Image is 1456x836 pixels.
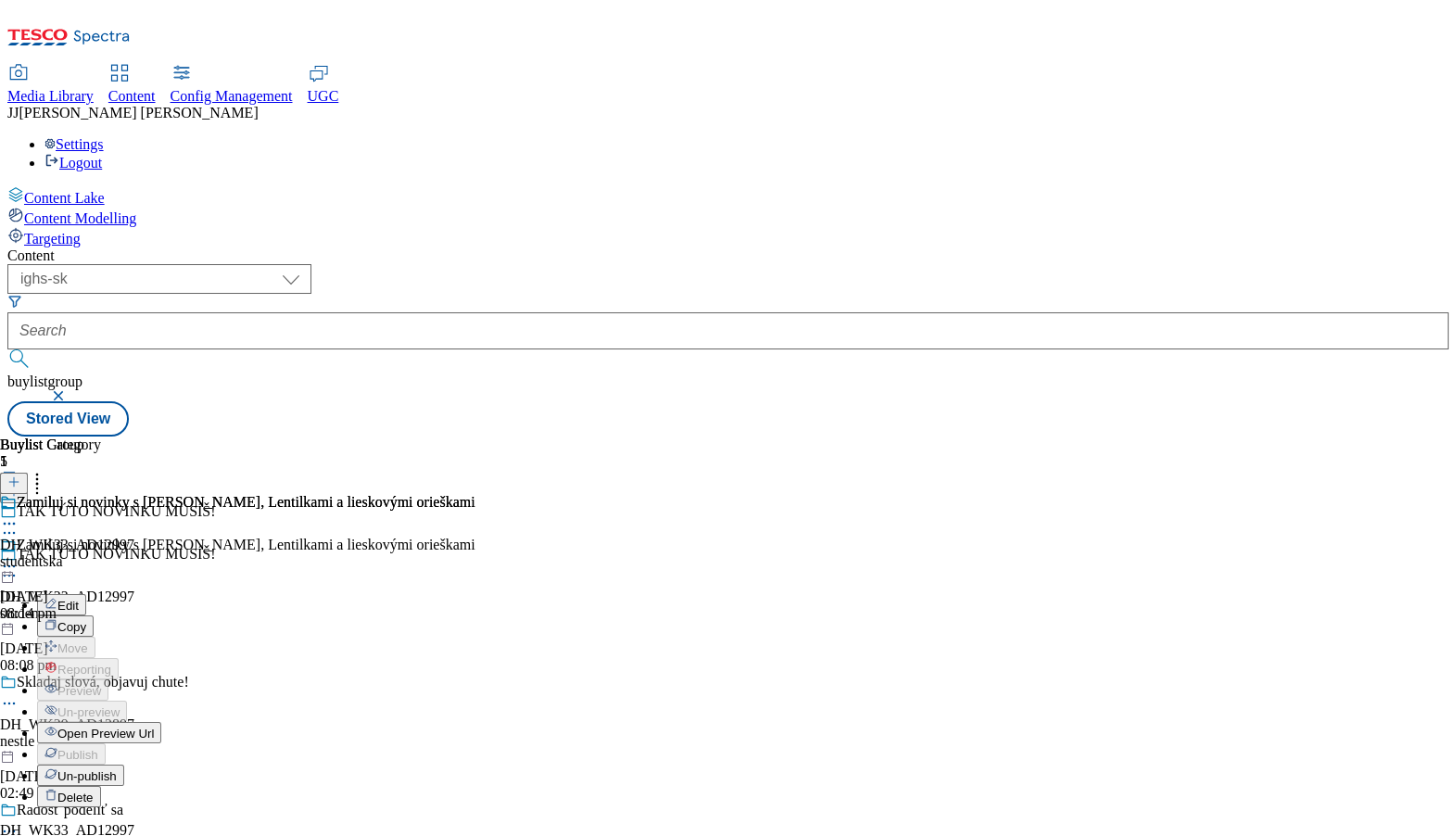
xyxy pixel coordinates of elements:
[171,88,293,104] span: Config Management
[44,155,102,171] a: Logout
[17,494,475,511] div: Zamiluj si novinky s [PERSON_NAME], Lentilkami a lieskovými orieškami
[19,105,258,120] span: [PERSON_NAME] [PERSON_NAME]
[7,186,1449,207] a: Content Lake
[308,66,339,105] a: UGC
[7,66,94,105] a: Media Library
[57,769,117,783] span: Un-publish
[7,105,19,120] span: JJ
[7,294,22,309] svg: Search Filters
[37,701,127,722] button: Un-preview
[7,247,1449,264] div: Content
[37,658,119,679] button: Reporting
[24,231,81,247] span: Targeting
[37,637,95,658] button: Move
[37,786,101,807] button: Delete
[57,727,154,741] span: Open Preview Url
[7,374,82,389] span: buylistgroup
[108,66,156,105] a: Content
[108,88,156,104] span: Content
[37,722,161,743] button: Open Preview Url
[24,210,136,226] span: Content Modelling
[37,743,106,765] button: Publish
[308,88,339,104] span: UGC
[7,227,1449,247] a: Targeting
[37,615,94,637] button: Copy
[7,207,1449,227] a: Content Modelling
[24,190,105,206] span: Content Lake
[57,684,101,698] span: Preview
[57,620,86,634] span: Copy
[57,663,111,677] span: Reporting
[57,791,94,804] span: Delete
[171,66,293,105] a: Config Management
[37,765,124,786] button: Un-publish
[57,748,98,762] span: Publish
[37,679,108,701] button: Preview
[7,88,94,104] span: Media Library
[57,705,120,719] span: Un-preview
[44,136,104,152] a: Settings
[57,641,88,655] span: Move
[17,537,475,553] div: Zamiluj si novinky s [PERSON_NAME], Lentilkami a lieskovými orieškami
[7,401,129,437] button: Stored View
[7,312,1449,349] input: Search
